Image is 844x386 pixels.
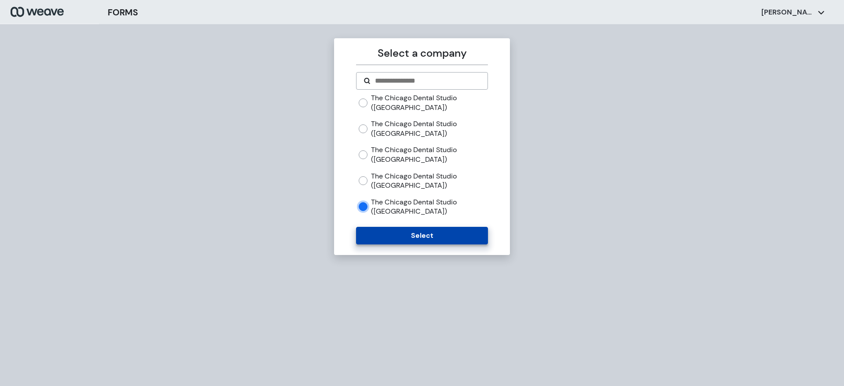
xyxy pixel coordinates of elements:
[371,119,487,138] label: The Chicago Dental Studio ([GEOGRAPHIC_DATA])
[371,171,487,190] label: The Chicago Dental Studio ([GEOGRAPHIC_DATA])
[374,76,480,86] input: Search
[371,145,487,164] label: The Chicago Dental Studio ([GEOGRAPHIC_DATA])
[108,6,138,19] h3: FORMS
[356,227,487,244] button: Select
[356,45,487,61] p: Select a company
[761,7,814,17] p: [PERSON_NAME]
[371,93,487,112] label: The Chicago Dental Studio ([GEOGRAPHIC_DATA])
[371,197,487,216] label: The Chicago Dental Studio ([GEOGRAPHIC_DATA])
